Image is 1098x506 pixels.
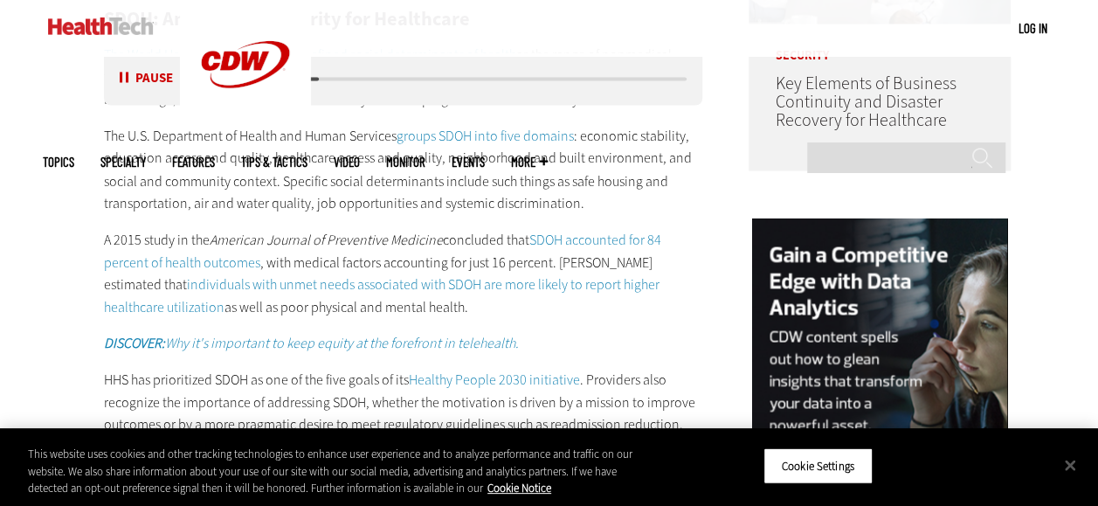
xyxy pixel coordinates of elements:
a: DISCOVER:Why it's important to keep equity at the forefront in telehealth. [104,333,519,351]
div: This website uses cookies and other tracking technologies to enhance user experience and to analy... [28,446,659,497]
a: individuals with unmet needs associated with SDOH are more likely to report higher healthcare uti... [104,274,659,315]
b: DISCOVER: [104,333,165,351]
span: Specialty [100,156,146,169]
a: Log in [1019,20,1047,36]
button: Close [1051,446,1089,484]
em: Why it's important to keep equity at the forefront in telehealth. [104,333,519,351]
a: Video [334,156,360,169]
div: User menu [1019,19,1047,38]
span: More [511,156,548,169]
em: American Journal of Preventive Medicine [210,230,443,248]
span: Topics [43,156,74,169]
a: Events [452,156,485,169]
p: A 2015 study in the concluded that , with medical factors accounting for just 16 percent. [PERSON... [104,228,703,317]
a: More information about your privacy [487,481,551,496]
a: MonITor [386,156,425,169]
a: Tips & Tactics [241,156,307,169]
a: Healthy People 2030 initiative [409,370,580,388]
p: HHS has prioritized SDOH as one of the five goals of its . Providers also recognize the importanc... [104,368,703,435]
img: Home [48,17,154,35]
a: Features [172,156,215,169]
a: SDOH accounted for 84 percent of health outcomes [104,230,661,271]
button: Cookie Settings [763,447,873,484]
a: CDW [180,115,311,134]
